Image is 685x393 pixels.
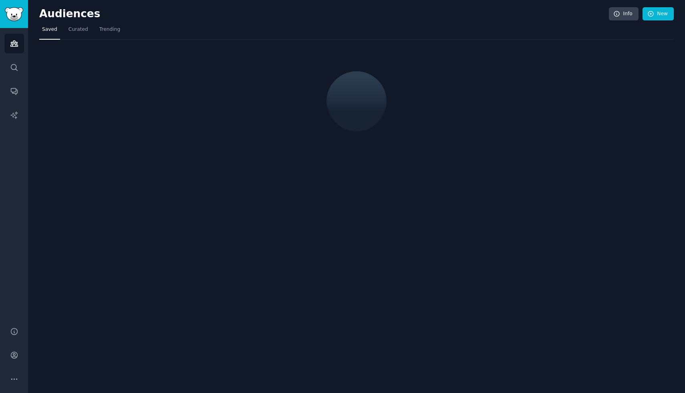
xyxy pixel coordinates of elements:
[97,23,123,40] a: Trending
[66,23,91,40] a: Curated
[39,8,609,20] h2: Audiences
[609,7,639,21] a: Info
[42,26,57,33] span: Saved
[643,7,674,21] a: New
[68,26,88,33] span: Curated
[99,26,120,33] span: Trending
[39,23,60,40] a: Saved
[5,7,23,21] img: GummySearch logo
